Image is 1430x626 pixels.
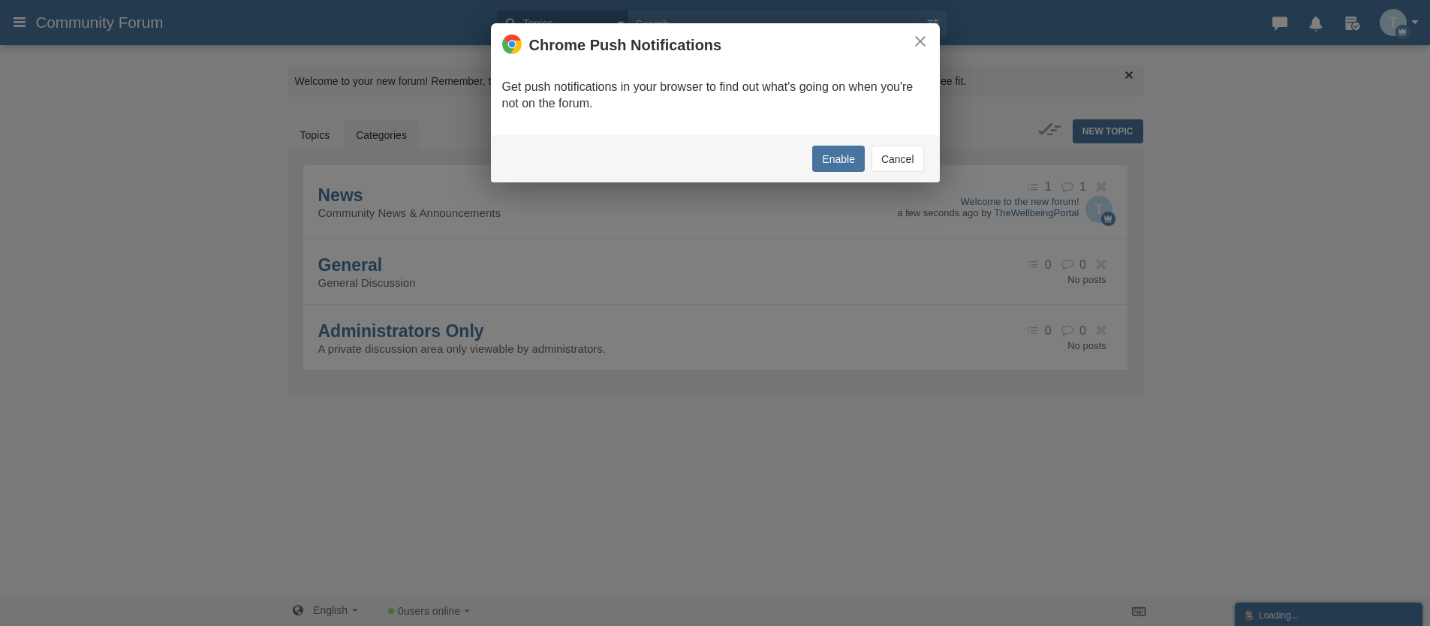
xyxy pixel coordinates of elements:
button: × [912,33,929,50]
button: Enable [812,146,865,172]
span: Chrome [529,37,586,53]
span: Push Notifications [590,37,722,53]
button: Cancel [872,146,924,172]
p: Get push notifications in your browser to find out what's going on when you're not on the forum. [502,79,929,113]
